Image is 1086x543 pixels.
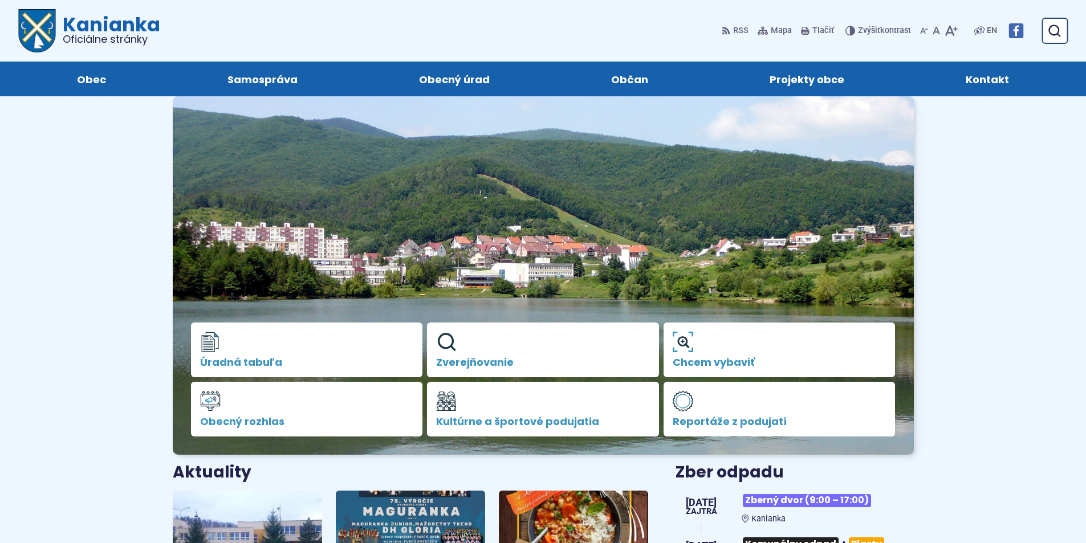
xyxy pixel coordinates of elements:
[676,464,913,481] h3: Zber odpadu
[436,416,650,427] span: Kultúrne a športové podujatia
[917,62,1059,96] a: Kontakt
[664,322,896,377] a: Chcem vybaviť
[676,489,913,524] a: Zberný dvor (9:00 – 17:00) Kanianka [DATE] Zajtra
[227,62,298,96] span: Samospráva
[966,62,1009,96] span: Kontakt
[721,62,894,96] a: Projekty obce
[77,62,106,96] span: Obec
[771,24,792,38] span: Mapa
[18,9,160,52] a: Logo Kanianka, prejsť na domovskú stránku.
[751,514,786,524] span: Kanianka
[918,19,930,43] button: Zmenšiť veľkosť písma
[930,19,942,43] button: Nastaviť pôvodnú veľkosť písma
[191,322,423,377] a: Úradná tabuľa
[686,508,717,516] span: Zajtra
[173,464,251,481] h3: Aktuality
[812,26,834,36] span: Tlačiť
[799,19,836,43] button: Tlačiť
[427,322,659,377] a: Zverejňovanie
[1008,23,1023,38] img: Prejsť na Facebook stránku
[673,416,886,427] span: Reportáže z podujatí
[733,24,749,38] span: RSS
[56,15,160,44] h1: Kanianka
[200,416,414,427] span: Obecný rozhlas
[858,26,911,36] span: kontrast
[673,357,886,368] span: Chcem vybaviť
[770,62,844,96] span: Projekty obce
[191,382,423,436] a: Obecný rozhlas
[942,19,960,43] button: Zväčšiť veľkosť písma
[562,62,698,96] a: Občan
[369,62,539,96] a: Obecný úrad
[436,357,650,368] span: Zverejňovanie
[427,382,659,436] a: Kultúrne a športové podujatia
[200,357,414,368] span: Úradná tabuľa
[722,19,751,43] a: RSS
[611,62,648,96] span: Občan
[63,34,160,44] span: Oficiálne stránky
[27,62,155,96] a: Obec
[419,62,490,96] span: Obecný úrad
[858,26,880,35] span: Zvýšiť
[743,494,871,507] span: Zberný dvor (9:00 – 17:00)
[686,497,717,508] span: [DATE]
[985,24,999,38] a: EN
[845,19,913,43] button: Zvýšiťkontrast
[178,62,347,96] a: Samospráva
[664,382,896,436] a: Reportáže z podujatí
[18,9,56,52] img: Prejsť na domovskú stránku
[987,24,997,38] span: EN
[755,19,794,43] a: Mapa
